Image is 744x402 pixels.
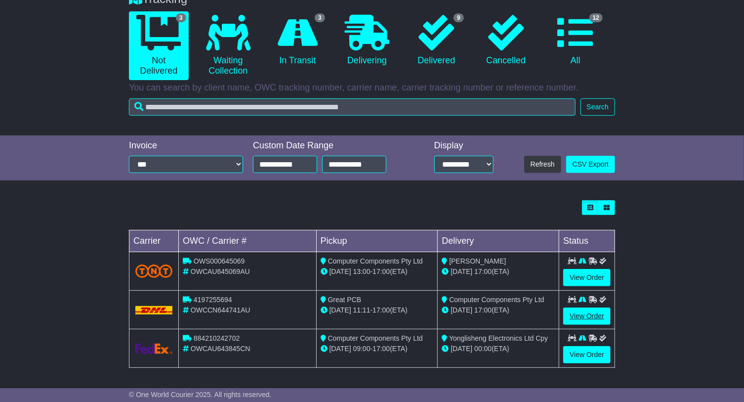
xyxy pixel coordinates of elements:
[129,83,615,93] p: You can search by client name, OWC tracking number, carrier name, carrier tracking number or refe...
[135,344,172,354] img: GetCarrierServiceLogo
[328,257,423,265] span: Computer Components Pty Ltd
[199,11,258,80] a: Waiting Collection
[129,230,179,252] td: Carrier
[129,391,272,399] span: © One World Courier 2025. All rights reserved.
[474,268,492,275] span: 17:00
[194,257,245,265] span: OWS000645069
[451,345,472,353] span: [DATE]
[330,306,351,314] span: [DATE]
[328,296,362,304] span: Great PCB
[372,306,390,314] span: 17:00
[474,306,492,314] span: 17:00
[559,230,615,252] td: Status
[316,230,438,252] td: Pickup
[191,306,250,314] span: OWCCN644741AU
[353,268,371,275] span: 13:00
[476,11,536,70] a: Cancelled
[315,13,325,22] span: 3
[253,140,409,151] div: Custom Date Range
[566,156,615,173] a: CSV Export
[330,345,351,353] span: [DATE]
[129,11,189,80] a: 3 Not Delivered
[372,268,390,275] span: 17:00
[321,305,434,315] div: - (ETA)
[449,296,544,304] span: Computer Components Pty Ltd
[268,11,328,70] a: 3 In Transit
[194,334,240,342] span: 884210242702
[135,306,172,314] img: DHL.png
[438,230,559,252] td: Delivery
[589,13,603,22] span: 12
[179,230,317,252] td: OWC / Carrier #
[442,267,555,277] div: (ETA)
[337,11,397,70] a: Delivering
[545,11,605,70] a: 12 All
[191,345,250,353] span: OWCAU643845CN
[135,265,172,278] img: TNT_Domestic.png
[442,305,555,315] div: (ETA)
[449,334,548,342] span: Yonglisheng Electronics Ltd Cpy
[449,257,506,265] span: [PERSON_NAME]
[176,13,186,22] span: 3
[372,345,390,353] span: 17:00
[563,269,611,286] a: View Order
[580,98,615,116] button: Search
[434,140,494,151] div: Display
[474,345,492,353] span: 00:00
[330,268,351,275] span: [DATE]
[524,156,561,173] button: Refresh
[451,268,472,275] span: [DATE]
[563,308,611,325] a: View Order
[353,306,371,314] span: 11:11
[454,13,464,22] span: 9
[407,11,466,70] a: 9 Delivered
[451,306,472,314] span: [DATE]
[328,334,423,342] span: Computer Components Pty Ltd
[129,140,243,151] div: Invoice
[194,296,232,304] span: 4197255694
[442,344,555,354] div: (ETA)
[321,267,434,277] div: - (ETA)
[563,346,611,363] a: View Order
[191,268,250,275] span: OWCAU645069AU
[353,345,371,353] span: 09:00
[321,344,434,354] div: - (ETA)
